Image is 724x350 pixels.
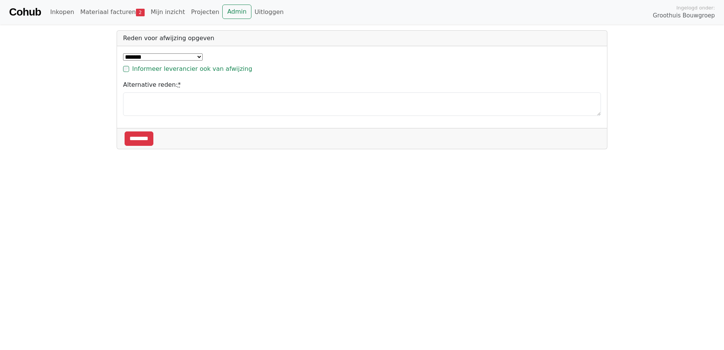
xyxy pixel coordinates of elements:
a: Cohub [9,3,41,21]
span: Ingelogd onder: [676,4,715,11]
a: Admin [222,5,251,19]
label: Alternative reden: [123,80,181,89]
span: 2 [136,9,145,16]
a: Mijn inzicht [148,5,188,20]
a: Materiaal facturen2 [77,5,148,20]
a: Inkopen [47,5,77,20]
a: Uitloggen [251,5,287,20]
abbr: required [178,81,181,88]
div: Reden voor afwijzing opgeven [117,31,607,46]
a: Projecten [188,5,222,20]
label: Informeer leverancier ook van afwijzing [132,64,252,73]
span: Groothuis Bouwgroep [653,11,715,20]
